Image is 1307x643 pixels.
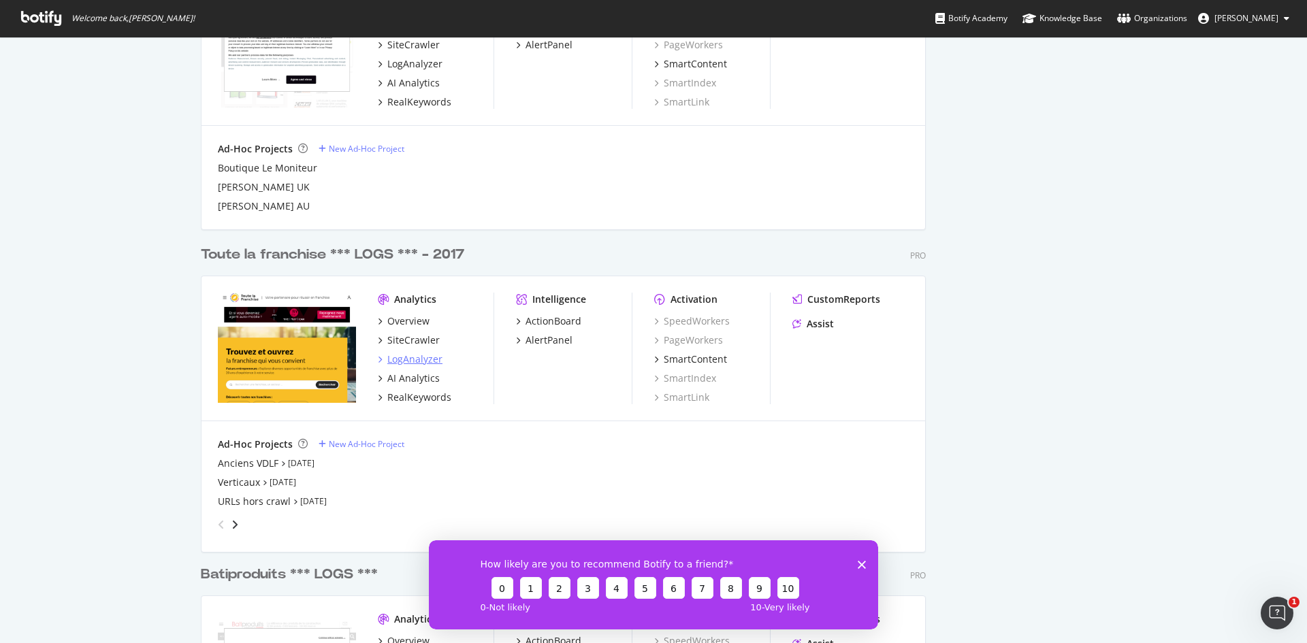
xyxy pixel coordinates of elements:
[387,333,440,347] div: SiteCrawler
[387,95,451,109] div: RealKeywords
[935,12,1007,25] div: Botify Academy
[387,314,430,328] div: Overview
[230,518,240,531] div: angle-right
[300,495,327,507] a: [DATE]
[378,76,440,90] a: AI Analytics
[218,476,260,489] a: Verticaux
[1214,12,1278,24] span: Theo NIN
[654,352,727,366] a: SmartContent
[654,76,716,90] a: SmartIndex
[654,372,716,385] a: SmartIndex
[329,143,404,154] div: New Ad-Hoc Project
[212,514,230,535] div: angle-left
[201,245,470,265] a: Toute la franchise *** LOGS *** - 2017
[1117,12,1187,25] div: Organizations
[387,57,442,71] div: LogAnalyzer
[1022,12,1102,25] div: Knowledge Base
[526,333,572,347] div: AlertPanel
[378,372,440,385] a: AI Analytics
[387,391,451,404] div: RealKeywords
[378,57,442,71] a: LogAnalyzer
[654,57,727,71] a: SmartContent
[664,352,727,366] div: SmartContent
[654,391,709,404] a: SmartLink
[387,372,440,385] div: AI Analytics
[1261,597,1293,629] iframe: Intercom live chat
[807,317,834,331] div: Assist
[671,293,717,306] div: Activation
[387,38,440,52] div: SiteCrawler
[394,612,436,626] div: Analytics
[654,333,723,347] a: PageWorkers
[270,476,296,488] a: [DATE]
[218,457,278,470] a: Anciens VDLF
[910,570,926,581] div: Pro
[319,438,404,450] a: New Ad-Hoc Project
[378,38,440,52] a: SiteCrawler
[378,314,430,328] a: Overview
[218,495,291,508] a: URLs hors crawl
[319,143,404,154] a: New Ad-Hoc Project
[807,293,880,306] div: CustomReports
[329,438,404,450] div: New Ad-Hoc Project
[218,199,310,213] a: [PERSON_NAME] AU
[201,245,464,265] div: Toute la franchise *** LOGS *** - 2017
[378,333,440,347] a: SiteCrawler
[1187,7,1300,29] button: [PERSON_NAME]
[654,95,709,109] a: SmartLink
[218,293,356,403] img: toute-la-franchise.com
[387,352,442,366] div: LogAnalyzer
[394,293,436,306] div: Analytics
[654,38,723,52] a: PageWorkers
[1289,597,1300,608] span: 1
[516,314,581,328] a: ActionBoard
[387,76,440,90] div: AI Analytics
[218,180,310,194] a: [PERSON_NAME] UK
[378,391,451,404] a: RealKeywords
[654,314,730,328] a: SpeedWorkers
[71,13,195,24] span: Welcome back, [PERSON_NAME] !
[429,540,878,629] iframe: Enquête de Botify
[532,293,586,306] div: Intelligence
[792,293,880,306] a: CustomReports
[664,57,727,71] div: SmartContent
[792,317,834,331] a: Assist
[516,38,572,52] a: AlertPanel
[218,142,293,156] div: Ad-Hoc Projects
[378,352,442,366] a: LogAnalyzer
[218,438,293,451] div: Ad-Hoc Projects
[526,38,572,52] div: AlertPanel
[910,250,926,261] div: Pro
[218,161,317,175] a: Boutique Le Moniteur
[516,333,572,347] a: AlertPanel
[378,95,451,109] a: RealKeywords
